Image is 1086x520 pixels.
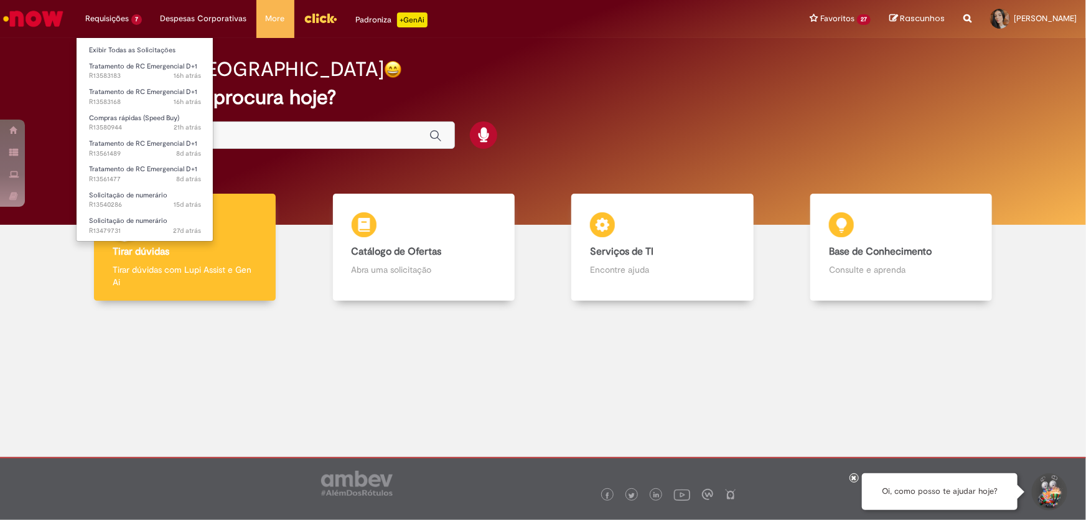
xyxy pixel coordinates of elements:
[89,200,201,210] span: R13540286
[173,226,201,235] span: 27d atrás
[304,9,337,27] img: click_logo_yellow_360x200.png
[174,71,201,80] time: 30/09/2025 17:15:19
[629,493,635,499] img: logo_footer_twitter.png
[131,14,142,25] span: 7
[101,87,985,108] h2: O que você procura hoje?
[352,245,442,258] b: Catálogo de Ofertas
[174,97,201,106] time: 30/09/2025 17:13:25
[829,263,973,276] p: Consulte e aprenda
[304,194,543,301] a: Catálogo de Ofertas Abra uma solicitação
[266,12,285,25] span: More
[89,123,201,133] span: R13580944
[174,97,201,106] span: 16h atrás
[604,493,611,499] img: logo_footer_facebook.png
[89,164,197,174] span: Tratamento de RC Emergencial D+1
[176,149,201,158] time: 24/09/2025 08:31:18
[590,245,653,258] b: Serviços de TI
[89,226,201,236] span: R13479731
[174,123,201,132] time: 30/09/2025 11:35:39
[89,97,201,107] span: R13583168
[77,137,213,160] a: Aberto R13561489 : Tratamento de RC Emergencial D+1
[862,473,1018,510] div: Oi, como posso te ajudar hoje?
[65,194,304,301] a: Tirar dúvidas Tirar dúvidas com Lupi Assist e Gen Ai
[397,12,428,27] p: +GenAi
[725,489,736,500] img: logo_footer_naosei.png
[352,263,496,276] p: Abra uma solicitação
[857,14,871,25] span: 27
[77,163,213,186] a: Aberto R13561477 : Tratamento de RC Emergencial D+1
[173,226,201,235] time: 04/09/2025 09:43:44
[1014,13,1077,24] span: [PERSON_NAME]
[356,12,428,27] div: Padroniza
[76,37,213,242] ul: Requisições
[174,71,201,80] span: 16h atrás
[77,111,213,135] a: Aberto R13580944 : Compras rápidas (Speed Buy)
[1,6,65,31] img: ServiceNow
[89,113,179,123] span: Compras rápidas (Speed Buy)
[77,44,213,57] a: Exibir Todas as Solicitações
[85,12,129,25] span: Requisições
[89,149,201,159] span: R13561489
[174,200,201,209] span: 15d atrás
[176,174,201,184] span: 8d atrás
[89,62,197,71] span: Tratamento de RC Emergencial D+1
[1030,473,1067,511] button: Iniciar Conversa de Suporte
[174,123,201,132] span: 21h atrás
[653,492,660,499] img: logo_footer_linkedin.png
[174,200,201,209] time: 16/09/2025 15:19:48
[176,174,201,184] time: 24/09/2025 08:26:29
[161,12,247,25] span: Despesas Corporativas
[674,486,690,503] img: logo_footer_youtube.png
[176,149,201,158] span: 8d atrás
[89,216,167,225] span: Solicitação de numerário
[89,174,201,184] span: R13561477
[782,194,1021,301] a: Base de Conhecimento Consulte e aprenda
[543,194,782,301] a: Serviços de TI Encontre ajuda
[89,191,167,200] span: Solicitação de numerário
[889,13,945,25] a: Rascunhos
[900,12,945,24] span: Rascunhos
[77,214,213,237] a: Aberto R13479731 : Solicitação de numerário
[89,139,197,148] span: Tratamento de RC Emergencial D+1
[321,471,393,496] img: logo_footer_ambev_rotulo_gray.png
[113,263,257,288] p: Tirar dúvidas com Lupi Assist e Gen Ai
[77,85,213,108] a: Aberto R13583168 : Tratamento de RC Emergencial D+1
[702,489,713,500] img: logo_footer_workplace.png
[77,60,213,83] a: Aberto R13583183 : Tratamento de RC Emergencial D+1
[89,71,201,81] span: R13583183
[829,245,932,258] b: Base de Conhecimento
[820,12,854,25] span: Favoritos
[89,87,197,97] span: Tratamento de RC Emergencial D+1
[384,60,402,78] img: happy-face.png
[77,189,213,212] a: Aberto R13540286 : Solicitação de numerário
[590,263,734,276] p: Encontre ajuda
[101,59,384,80] h2: Bom dia, [GEOGRAPHIC_DATA]
[113,245,169,258] b: Tirar dúvidas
